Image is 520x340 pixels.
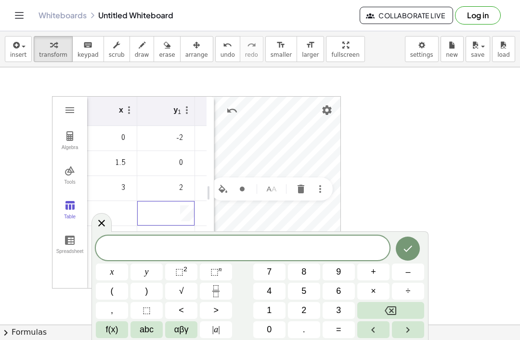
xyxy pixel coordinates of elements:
span: 9 [336,265,341,278]
span: smaller [271,51,292,58]
img: Main Menu [64,104,76,116]
button: 1 [253,302,286,319]
button: 6 [323,283,355,300]
sup: n [219,265,222,273]
button: Alphabet [130,321,163,338]
button: Divide [392,283,424,300]
button: format_sizesmaller [265,36,297,62]
span: settings [410,51,433,58]
button: insert [5,36,32,62]
button: scrub [104,36,130,62]
span: + [371,265,376,278]
button: ) [130,283,163,300]
div: x [119,102,123,114]
button: 4 [253,283,286,300]
span: × [371,285,376,298]
span: undo [221,51,235,58]
span: . [303,323,305,336]
a: Whiteboards [39,11,87,20]
button: keyboardkeypad [72,36,104,62]
span: ⬚ [143,304,151,317]
button: Name [263,180,280,198]
div: y [173,102,181,114]
button: Greek alphabet [165,321,197,338]
span: 2 [301,304,306,317]
button: 2 [288,302,320,319]
span: 5 [301,285,306,298]
button: 7 [253,264,286,280]
button: Delete [292,180,310,198]
button: Fraction [200,283,232,300]
button: , [96,302,128,319]
button: 9 [323,264,355,280]
button: 5 [288,283,320,300]
i: keyboard [83,39,92,51]
span: ) [145,285,148,298]
button: . [288,321,320,338]
button: Done [396,237,420,261]
span: √ [179,285,184,298]
span: – [405,265,410,278]
span: draw [135,51,149,58]
span: , [111,304,113,317]
button: transform [34,36,73,62]
button: 8 [288,264,320,280]
button: new [441,36,464,62]
button: fullscreen [326,36,364,62]
span: erase [159,51,175,58]
button: ( [96,283,128,300]
span: fullscreen [331,51,359,58]
button: Greater than [200,302,232,319]
span: ⬚ [210,267,219,277]
button: Minus [392,264,424,280]
button: y [130,264,163,280]
div: Graphing Calculator [52,96,341,289]
div: 1.5 [79,151,129,175]
span: transform [39,51,67,58]
button: Toggle navigation [12,8,27,23]
button: redoredo [240,36,263,62]
span: 1 [267,304,272,317]
button: Superscript [200,264,232,280]
button: Collaborate Live [360,7,453,24]
span: > [213,304,219,317]
span: redo [245,51,258,58]
span: 4 [267,285,272,298]
canvas: Graphics View 1 [214,97,340,289]
span: 6 [336,285,341,298]
span: | [212,325,214,334]
span: x [110,265,114,278]
span: = [336,323,341,336]
i: format_size [276,39,286,51]
button: Equals [323,321,355,338]
button: Backspace [357,302,424,319]
div: Tools [54,179,85,193]
button: Squared [165,264,197,280]
button: Log in [455,6,501,25]
button: More [312,180,329,198]
button: settings [405,36,439,62]
button: Functions [96,321,128,338]
span: arrange [185,51,208,58]
button: Point Style [234,180,251,198]
button: draw [130,36,155,62]
i: format_size [306,39,315,51]
button: Times [357,283,390,300]
span: keypad [78,51,99,58]
button: save [466,36,490,62]
div: -2 [137,126,187,150]
div: 0 [137,151,187,175]
button: x [96,264,128,280]
span: 0 [267,323,272,336]
i: redo [247,39,256,51]
button: Set color [214,180,232,198]
span: y [145,265,149,278]
div: Table [54,214,85,227]
span: < [179,304,184,317]
button: erase [154,36,180,62]
div: Algebra [54,145,85,158]
span: scrub [109,51,125,58]
button: 0 [253,321,286,338]
button: format_sizelarger [297,36,324,62]
span: new [446,51,458,58]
